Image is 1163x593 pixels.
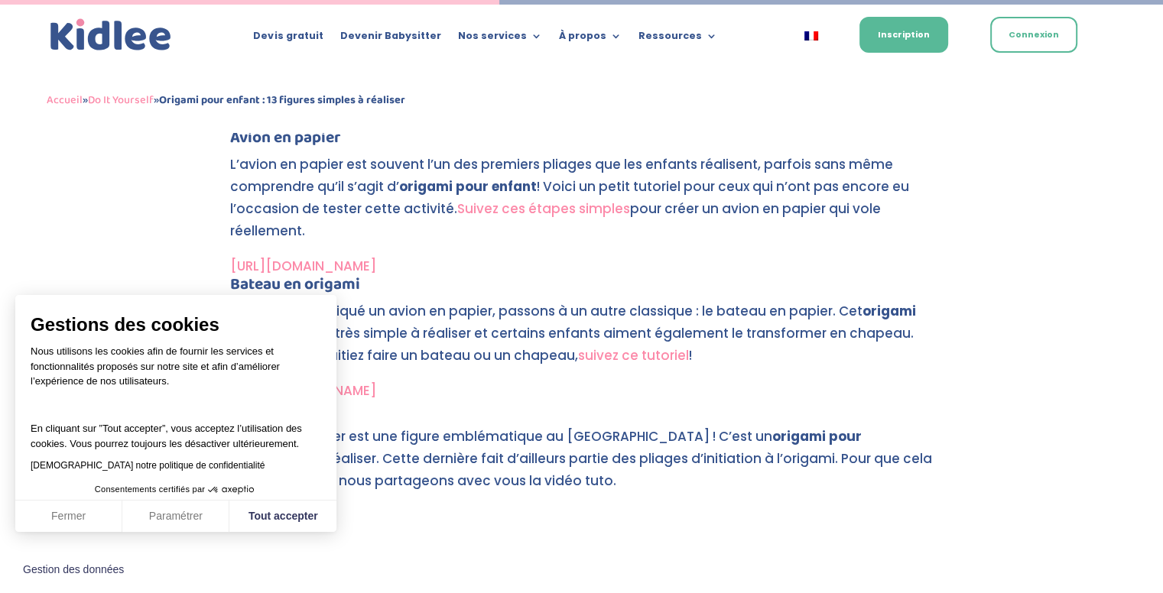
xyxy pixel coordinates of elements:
[558,31,621,47] a: À propos
[230,130,934,154] h4: Avion en papier
[47,15,175,55] img: logo_kidlee_bleu
[859,17,948,53] a: Inscription
[88,91,154,109] a: Do It Yourself
[230,300,934,380] p: Après avoir fabriqué un avion en papier, passons à un autre classique : le bateau en papier. Cet ...
[638,31,716,47] a: Ressources
[229,501,336,533] button: Tout accepter
[804,31,818,41] img: Français
[457,199,630,218] a: Suivez ces étapes simples
[578,346,689,365] a: suivez ce tutoriel
[47,91,83,109] a: Accueil
[31,407,321,452] p: En cliquant sur ”Tout accepter”, vous acceptez l’utilisation des cookies. Vous pourrez toujours l...
[230,426,934,505] p: La grue en papier est une figure emblématique au [GEOGRAPHIC_DATA] ! C’est un facile à réaliser. ...
[990,17,1077,53] a: Connexion
[253,31,323,47] a: Devis gratuit
[457,31,541,47] a: Nos services
[230,277,934,300] h4: Bateau en origami
[23,563,124,577] span: Gestion des données
[230,257,376,275] a: [URL][DOMAIN_NAME]
[31,344,321,399] p: Nous utilisons les cookies afin de fournir les services et fonctionnalités proposés sur notre sit...
[122,501,229,533] button: Paramétrer
[159,91,405,109] strong: Origami pour enfant : 13 figures simples à réaliser
[47,91,405,109] span: » »
[47,15,175,55] a: Kidlee Logo
[31,460,265,471] a: [DEMOGRAPHIC_DATA] notre politique de confidentialité
[87,480,265,500] button: Consentements certifiés par
[339,31,440,47] a: Devenir Babysitter
[14,554,133,586] button: Gestion des données
[208,467,254,513] svg: Axeptio
[15,501,122,533] button: Fermer
[230,402,934,426] h4: Grue en papier
[399,177,537,196] strong: origami pour enfant
[230,154,934,255] p: L’avion en papier est souvent l’un des premiers pliages que les enfants réalisent, parfois sans m...
[95,485,205,494] span: Consentements certifiés par
[31,313,321,336] span: Gestions des cookies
